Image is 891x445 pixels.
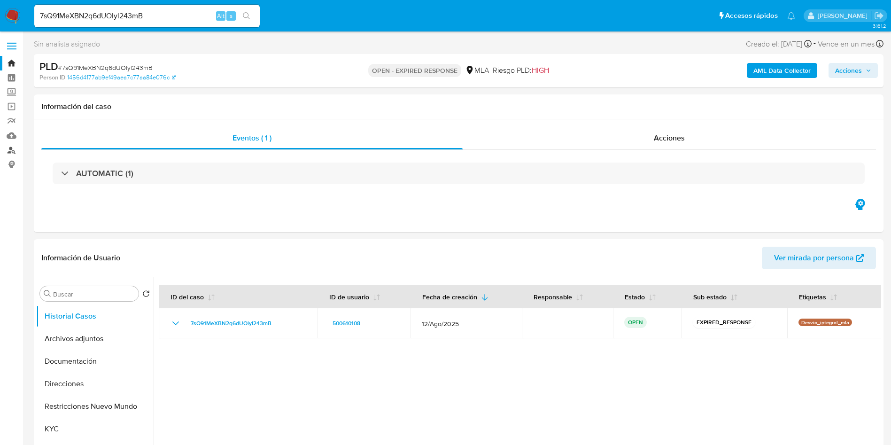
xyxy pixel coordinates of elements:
[53,163,865,184] div: AUTOMATIC (1)
[232,133,271,143] span: Eventos ( 1 )
[787,12,795,20] a: Notificaciones
[237,9,256,23] button: search-icon
[36,350,154,373] button: Documentación
[36,418,154,440] button: KYC
[36,305,154,328] button: Historial Casos
[829,63,878,78] button: Acciones
[67,73,176,82] a: 1456d4177ab9ef49aea7c77aa84e076c
[41,253,120,263] h1: Información de Usuario
[39,73,65,82] b: Person ID
[747,63,817,78] button: AML Data Collector
[53,290,135,298] input: Buscar
[58,63,153,72] span: # 7sQ91MeXBN2q6dUOlyl243mB
[774,247,854,269] span: Ver mirada por persona
[465,65,489,76] div: MLA
[36,328,154,350] button: Archivos adjuntos
[654,133,685,143] span: Acciones
[753,63,811,78] b: AML Data Collector
[36,373,154,395] button: Direcciones
[39,59,58,74] b: PLD
[818,39,875,49] span: Vence en un mes
[532,65,549,76] span: HIGH
[44,290,51,297] button: Buscar
[762,247,876,269] button: Ver mirada por persona
[814,38,816,50] span: -
[493,65,549,76] span: Riesgo PLD:
[746,38,812,50] div: Creado el: [DATE]
[41,102,876,111] h1: Información del caso
[34,10,260,22] input: Buscar usuario o caso...
[818,11,871,20] p: nicolas.duclosson@mercadolibre.com
[368,64,461,77] p: OPEN - EXPIRED RESPONSE
[725,11,778,21] span: Accesos rápidos
[874,11,884,21] a: Salir
[34,39,100,49] span: Sin analista asignado
[217,11,225,20] span: Alt
[142,290,150,300] button: Volver al orden por defecto
[36,395,154,418] button: Restricciones Nuevo Mundo
[230,11,232,20] span: s
[76,168,133,179] h3: AUTOMATIC (1)
[835,63,862,78] span: Acciones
